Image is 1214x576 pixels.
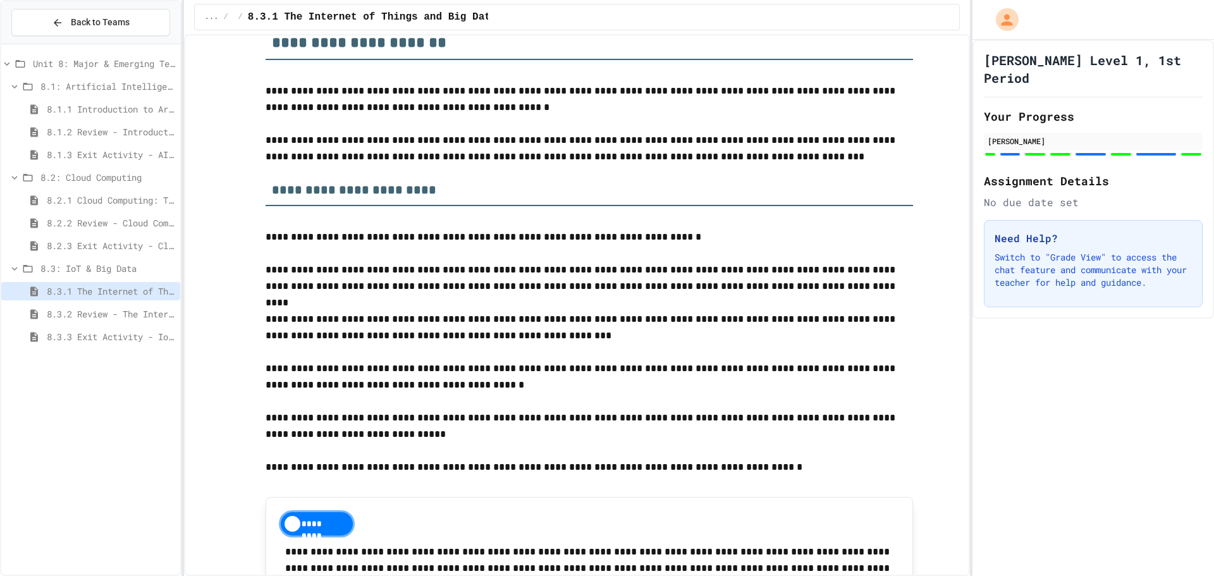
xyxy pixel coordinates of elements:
span: 8.2: Cloud Computing [40,171,175,184]
h2: Your Progress [984,107,1203,125]
span: 8.3.1 The Internet of Things and Big Data: Our Connected Digital World [248,9,673,25]
p: Switch to "Grade View" to access the chat feature and communicate with your teacher for help and ... [995,251,1192,289]
span: Unit 8: Major & Emerging Technologies [33,57,175,70]
span: 8.1.3 Exit Activity - AI Detective [47,148,175,161]
span: 8.1.1 Introduction to Artificial Intelligence [47,102,175,116]
span: ... [205,12,219,22]
span: / [223,12,228,22]
h3: Need Help? [995,231,1192,246]
div: [PERSON_NAME] [988,135,1199,147]
div: My Account [983,5,1022,34]
span: Back to Teams [71,16,130,29]
span: 8.1: Artificial Intelligence Basics [40,80,175,93]
span: 8.3: IoT & Big Data [40,262,175,275]
span: / [238,12,243,22]
h2: Assignment Details [984,172,1203,190]
span: 8.1.2 Review - Introduction to Artificial Intelligence [47,125,175,138]
span: 8.2.2 Review - Cloud Computing [47,216,175,230]
div: No due date set [984,195,1203,210]
button: Back to Teams [11,9,170,36]
span: 8.3.3 Exit Activity - IoT Data Detective Challenge [47,330,175,343]
span: 8.3.2 Review - The Internet of Things and Big Data [47,307,175,321]
span: 8.2.1 Cloud Computing: Transforming the Digital World [47,193,175,207]
span: 8.3.1 The Internet of Things and Big Data: Our Connected Digital World [47,285,175,298]
h1: [PERSON_NAME] Level 1, 1st Period [984,51,1203,87]
span: 8.2.3 Exit Activity - Cloud Service Detective [47,239,175,252]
